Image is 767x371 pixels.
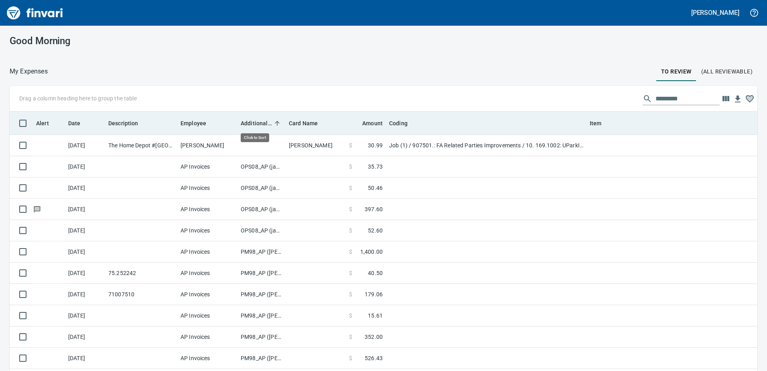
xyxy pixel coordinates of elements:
span: 526.43 [365,354,383,362]
td: [DATE] [65,348,105,369]
span: $ [349,184,352,192]
td: AP Invoices [177,348,237,369]
td: AP Invoices [177,284,237,305]
img: Finvari [5,3,65,22]
span: $ [349,269,352,277]
span: $ [349,248,352,256]
span: Description [108,118,149,128]
span: 50.46 [368,184,383,192]
span: Item [590,118,602,128]
p: Drag a column heading here to group the table [19,94,137,102]
span: 30.99 [368,141,383,149]
span: 179.06 [365,290,383,298]
span: Item [590,118,612,128]
td: OPS08_AP (janettep, samr) [237,156,286,177]
td: AP Invoices [177,326,237,348]
td: OPS08_AP (janettep, samr) [237,199,286,220]
span: Date [68,118,91,128]
td: [DATE] [65,326,105,348]
span: Additional Reviewer [241,118,282,128]
td: [DATE] [65,241,105,263]
span: $ [349,312,352,320]
span: $ [349,354,352,362]
button: Column choices favorited. Click to reset to default [744,93,756,105]
td: PM98_AP ([PERSON_NAME], [PERSON_NAME]) [237,348,286,369]
span: $ [349,205,352,213]
td: AP Invoices [177,263,237,284]
td: AP Invoices [177,220,237,241]
span: Employee [181,118,206,128]
span: 52.60 [368,226,383,234]
span: Employee [181,118,217,128]
td: [DATE] [65,263,105,284]
span: Has messages [33,206,41,212]
button: Choose columns to display [720,93,732,105]
h5: [PERSON_NAME] [691,8,739,17]
span: Card Name [289,118,318,128]
span: Alert [36,118,49,128]
span: Description [108,118,138,128]
td: [PERSON_NAME] [177,135,237,156]
span: To Review [661,67,692,77]
td: AP Invoices [177,241,237,263]
span: $ [349,226,352,234]
span: Card Name [289,118,328,128]
span: Coding [389,118,408,128]
td: PM98_AP ([PERSON_NAME], [PERSON_NAME]) [237,284,286,305]
td: PM98_AP ([PERSON_NAME], [PERSON_NAME]) [237,305,286,326]
span: 40.50 [368,269,383,277]
td: [PERSON_NAME] [286,135,346,156]
td: 71007510 [105,284,177,305]
p: My Expenses [10,67,48,76]
button: Download Table [732,93,744,105]
td: [DATE] [65,199,105,220]
td: OPS08_AP (janettep, samr) [237,220,286,241]
span: 35.73 [368,163,383,171]
td: PM98_AP ([PERSON_NAME], [PERSON_NAME]) [237,326,286,348]
span: Alert [36,118,59,128]
td: [DATE] [65,305,105,326]
span: Coding [389,118,418,128]
span: $ [349,141,352,149]
td: The Home Depot #[GEOGRAPHIC_DATA] [105,135,177,156]
td: [DATE] [65,284,105,305]
td: [DATE] [65,156,105,177]
span: Additional Reviewer [241,118,272,128]
td: PM98_AP ([PERSON_NAME], [PERSON_NAME]) [237,241,286,263]
td: AP Invoices [177,199,237,220]
button: [PERSON_NAME] [689,6,741,19]
span: (All Reviewable) [701,67,753,77]
td: [DATE] [65,177,105,199]
span: Date [68,118,81,128]
span: $ [349,290,352,298]
td: AP Invoices [177,305,237,326]
span: Amount [352,118,383,128]
h3: Good Morning [10,35,246,47]
td: Job (1) / 907501.: FA Related Parties Improvements / 10. 169.1002: UParkIt Vancouver Misc. Projec... [386,135,586,156]
td: [DATE] [65,220,105,241]
td: AP Invoices [177,156,237,177]
span: 15.61 [368,312,383,320]
span: 397.60 [365,205,383,213]
td: PM98_AP ([PERSON_NAME], [PERSON_NAME]) [237,263,286,284]
span: 1,400.00 [360,248,383,256]
td: OPS08_AP (janettep, samr) [237,177,286,199]
span: Amount [362,118,383,128]
span: $ [349,163,352,171]
nav: breadcrumb [10,67,48,76]
td: [DATE] [65,135,105,156]
span: 352.00 [365,333,383,341]
span: $ [349,333,352,341]
td: 75.252242 [105,263,177,284]
td: AP Invoices [177,177,237,199]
